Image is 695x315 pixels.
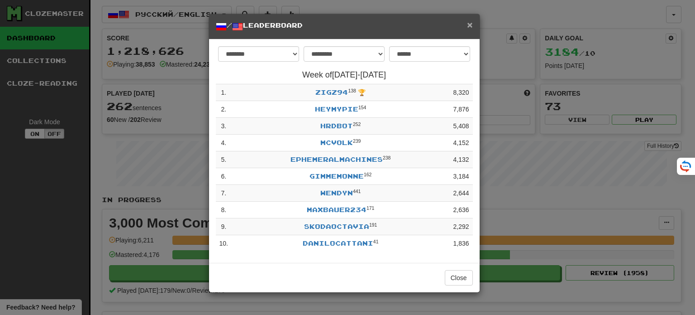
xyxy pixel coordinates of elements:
[373,239,379,244] sup: Level 41
[369,222,377,228] sup: Level 191
[445,270,473,286] button: Close
[353,189,361,194] sup: Level 441
[467,20,472,29] button: Close
[315,105,358,113] a: HeyMyPie
[216,235,232,252] td: 10 .
[216,185,232,202] td: 7 .
[449,118,472,135] td: 5,408
[348,88,356,93] sup: Level 138
[290,155,383,163] a: Ephemeralmachines
[304,223,369,230] a: skodaoctavia
[449,202,472,218] td: 2,636
[216,168,232,185] td: 6 .
[216,21,473,32] h5: / Leaderboard
[383,155,391,160] sup: 238
[216,151,232,168] td: 5 .
[449,101,472,118] td: 7,876
[449,235,472,252] td: 1,836
[303,239,373,247] a: DaniloCattani
[449,168,472,185] td: 3,184
[358,89,366,96] span: 🏆
[353,138,361,144] sup: Level 239
[449,135,472,151] td: 4,152
[216,71,473,80] h4: Week of [DATE] - [DATE]
[367,205,375,211] sup: Level 171
[216,118,232,135] td: 3 .
[320,122,353,130] a: hrdbot
[320,189,353,197] a: WendyN
[449,185,472,202] td: 2,644
[320,139,353,146] a: MCVolk
[364,172,372,177] sup: Level 162
[216,202,232,218] td: 8 .
[353,121,361,127] sup: Level 252
[307,206,367,213] a: maxbauer234
[358,105,367,110] sup: Level 154
[449,151,472,168] td: 4,132
[309,172,364,180] a: Gimmemonne
[216,135,232,151] td: 4 .
[467,19,472,30] span: ×
[216,101,232,118] td: 2 .
[216,218,232,235] td: 9 .
[216,84,232,101] td: 1 .
[315,88,348,96] a: Zigz94
[449,218,472,235] td: 2,292
[449,84,472,101] td: 8,320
